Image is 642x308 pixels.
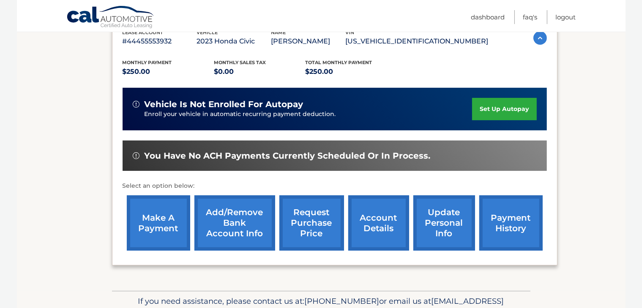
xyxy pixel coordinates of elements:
span: lease account [123,30,164,35]
span: [PHONE_NUMBER] [305,296,380,306]
span: name [271,30,286,35]
a: make a payment [127,195,190,251]
p: Enroll your vehicle in automatic recurring payment deduction. [145,110,473,119]
p: $0.00 [214,66,306,78]
p: [US_VEHICLE_IDENTIFICATION_NUMBER] [346,35,489,47]
a: Add/Remove bank account info [194,195,275,251]
a: Cal Automotive [66,5,155,30]
span: vin [346,30,355,35]
p: #44455553932 [123,35,197,47]
span: You have no ACH payments currently scheduled or in process. [145,151,431,161]
a: Dashboard [471,10,505,24]
a: request purchase price [279,195,344,251]
img: alert-white.svg [133,152,139,159]
a: update personal info [413,195,475,251]
a: FAQ's [523,10,538,24]
p: [PERSON_NAME] [271,35,346,47]
a: account details [348,195,409,251]
span: Monthly sales Tax [214,59,266,65]
span: Total Monthly Payment [306,59,372,65]
p: $250.00 [123,66,214,78]
p: Select an option below: [123,181,547,191]
img: accordion-active.svg [533,31,547,45]
a: Logout [556,10,576,24]
span: vehicle is not enrolled for autopay [145,99,303,110]
a: set up autopay [472,98,536,120]
p: 2023 Honda Civic [197,35,271,47]
p: $250.00 [306,66,397,78]
a: payment history [479,195,543,251]
img: alert-white.svg [133,101,139,108]
span: Monthly Payment [123,59,172,65]
span: vehicle [197,30,218,35]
